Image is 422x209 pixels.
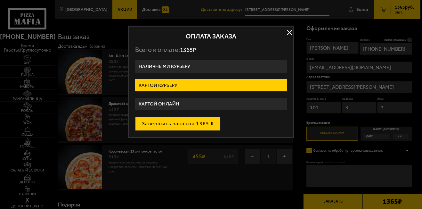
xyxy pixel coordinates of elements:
[135,98,287,110] label: Картой онлайн
[135,79,287,92] label: Картой курьеру
[135,33,287,39] h2: Оплата заказа
[135,46,287,54] p: Всего к оплате:
[135,60,287,73] label: Наличными курьеру
[135,117,221,131] button: Завершить заказ на 1365 ₽
[180,46,196,54] span: 1365 ₽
